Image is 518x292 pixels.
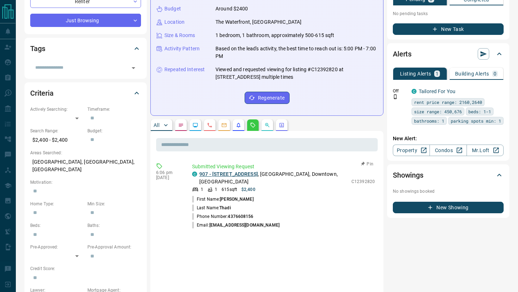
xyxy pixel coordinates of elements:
[228,214,253,219] span: 4376608156
[467,145,504,156] a: Mr.Loft
[393,48,412,60] h2: Alerts
[30,244,84,250] p: Pre-Approved:
[412,89,417,94] div: condos.ca
[455,71,489,76] p: Building Alerts
[241,186,255,193] p: $2,400
[430,145,467,156] a: Condos
[30,150,141,156] p: Areas Searched:
[393,23,504,35] button: New Task
[414,117,444,124] span: bathrooms: 1
[215,186,217,193] p: 1
[209,223,280,228] span: [EMAIL_ADDRESS][DOMAIN_NAME]
[87,201,141,207] p: Min Size:
[279,122,285,128] svg: Agent Actions
[30,128,84,134] p: Search Range:
[87,128,141,134] p: Budget:
[128,63,138,73] button: Open
[215,45,377,60] p: Based on the lead's activity, the best time to reach out is: 5:00 PM - 7:00 PM
[30,106,84,113] p: Actively Searching:
[393,94,398,99] svg: Push Notification Only
[400,71,431,76] p: Listing Alerts
[393,166,504,184] div: Showings
[192,122,198,128] svg: Lead Browsing Activity
[164,32,195,39] p: Size & Rooms
[30,43,45,54] h2: Tags
[393,169,423,181] h2: Showings
[451,117,501,124] span: parking spots min: 1
[192,213,254,220] p: Phone Number:
[192,196,254,202] p: First Name:
[192,163,375,170] p: Submitted Viewing Request
[219,205,231,210] span: Thadi
[30,265,141,272] p: Credit Score:
[215,66,377,81] p: Viewed and requested viewing for listing #C12392820 at [STREET_ADDRESS] multiple times
[201,186,203,193] p: 1
[419,88,455,94] a: Tailored For You
[30,14,141,27] div: Just Browsing
[236,122,241,128] svg: Listing Alerts
[245,92,290,104] button: Regenerate
[351,178,375,185] p: C12392820
[30,179,141,186] p: Motivation:
[87,106,141,113] p: Timeframe:
[250,122,256,128] svg: Requests
[414,99,482,106] span: rent price range: 2160,2640
[164,66,205,73] p: Repeated Interest
[199,171,258,177] a: 907 - [STREET_ADDRESS]
[156,175,181,180] p: [DATE]
[192,205,231,211] p: Last Name:
[436,71,439,76] p: 1
[393,145,430,156] a: Property
[215,32,334,39] p: 1 bedroom, 1 bathroom, approximately 500-615 sqft
[414,108,462,115] span: size range: 450,676
[164,18,185,26] p: Location
[178,122,184,128] svg: Notes
[393,188,504,195] p: No showings booked
[215,18,301,26] p: The Waterfront, [GEOGRAPHIC_DATA]
[30,85,141,102] div: Criteria
[164,45,200,53] p: Activity Pattern
[164,5,181,13] p: Budget
[30,87,54,99] h2: Criteria
[154,123,159,128] p: All
[30,222,84,229] p: Beds:
[87,244,141,250] p: Pre-Approval Amount:
[468,108,491,115] span: beds: 1-1
[393,202,504,213] button: New Showing
[30,201,84,207] p: Home Type:
[192,222,280,228] p: Email:
[393,88,407,94] p: Off
[393,135,504,142] p: New Alert:
[207,122,213,128] svg: Calls
[220,197,253,202] span: [PERSON_NAME]
[30,40,141,57] div: Tags
[494,71,496,76] p: 0
[30,156,141,175] p: [GEOGRAPHIC_DATA], [GEOGRAPHIC_DATA], [GEOGRAPHIC_DATA]
[215,5,248,13] p: Around $2400
[357,161,378,167] button: Pin
[393,8,504,19] p: No pending tasks
[221,122,227,128] svg: Emails
[30,134,84,146] p: $2,400 - $2,400
[264,122,270,128] svg: Opportunities
[199,170,348,186] p: , [GEOGRAPHIC_DATA], Downtown, [GEOGRAPHIC_DATA]
[192,172,197,177] div: condos.ca
[87,222,141,229] p: Baths:
[393,45,504,63] div: Alerts
[222,186,237,193] p: 615 sqft
[156,170,181,175] p: 6:06 pm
